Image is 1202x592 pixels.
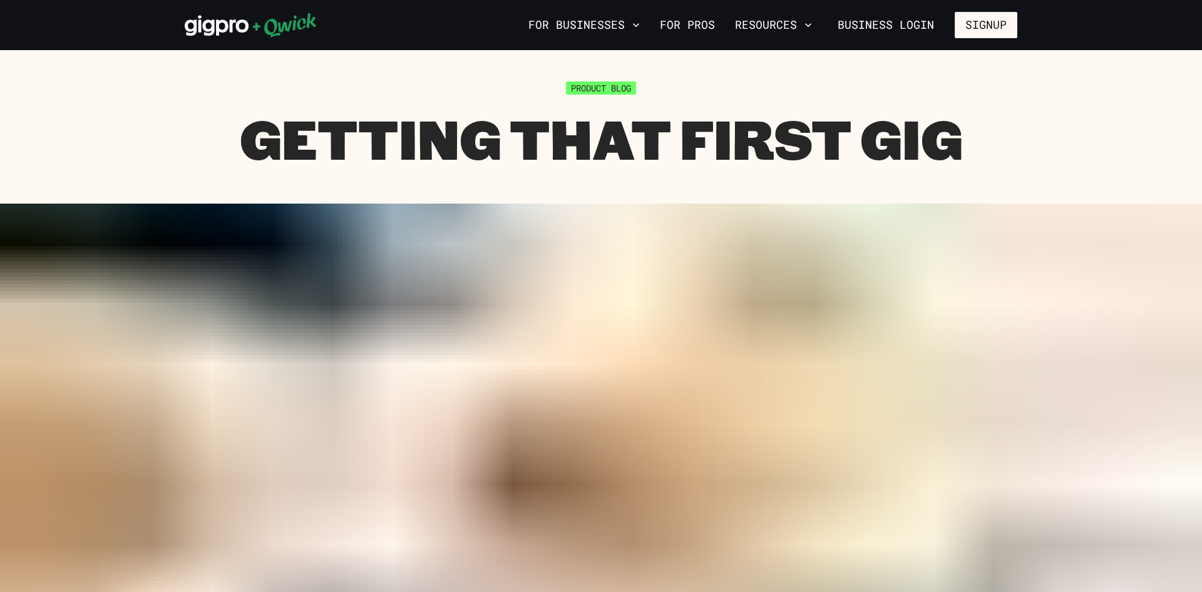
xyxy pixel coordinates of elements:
[240,105,963,172] h1: Getting That First Gig
[566,81,636,95] span: Product Blog
[827,12,945,38] a: Business Login
[955,12,1017,38] button: Signup
[730,14,817,36] button: Resources
[523,14,645,36] button: For Businesses
[655,14,720,36] a: For Pros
